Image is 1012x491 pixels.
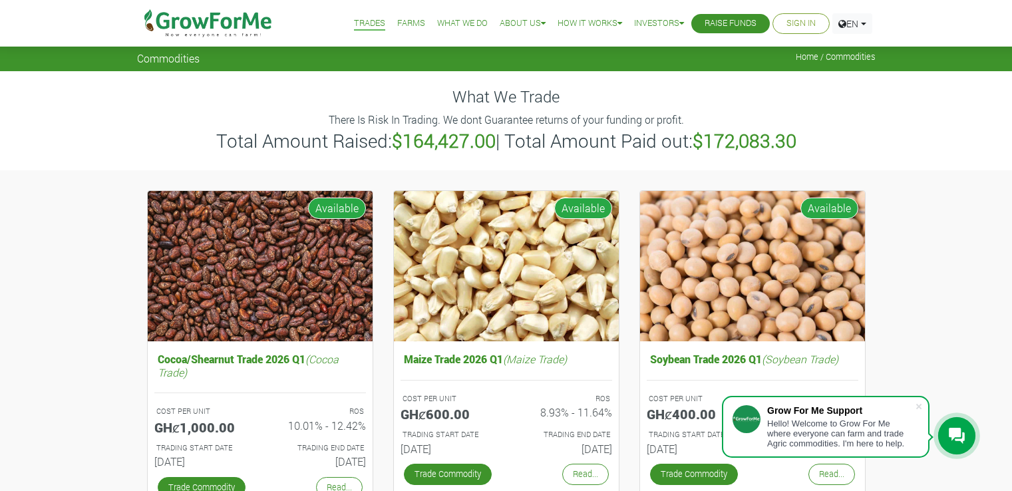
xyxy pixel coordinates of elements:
a: Trade Commodity [404,464,492,484]
a: Trades [354,17,385,31]
span: Available [554,198,612,219]
a: What We Do [437,17,488,31]
a: Investors [634,17,684,31]
h6: [DATE] [516,442,612,455]
a: Soybean Trade 2026 Q1(Soybean Trade) COST PER UNIT GHȼ400.00 ROS 8.57% - 11.43% TRADING START DAT... [647,349,858,460]
p: COST PER UNIT [156,406,248,417]
b: $172,083.30 [693,128,796,153]
h5: Soybean Trade 2026 Q1 [647,349,858,369]
i: (Cocoa Trade) [158,352,339,379]
h5: GHȼ1,000.00 [154,419,250,435]
h5: Cocoa/Shearnut Trade 2026 Q1 [154,349,366,381]
a: Trade Commodity [650,464,738,484]
p: Estimated Trading Start Date [403,429,494,440]
h5: GHȼ600.00 [401,406,496,422]
h6: [DATE] [647,442,743,455]
a: Maize Trade 2026 Q1(Maize Trade) COST PER UNIT GHȼ600.00 ROS 8.93% - 11.64% TRADING START DATE [D... [401,349,612,460]
h6: 8.93% - 11.64% [516,406,612,418]
a: Read... [808,464,855,484]
a: Raise Funds [705,17,757,31]
span: Available [308,198,366,219]
p: ROS [764,393,856,405]
h3: Total Amount Raised: | Total Amount Paid out: [139,130,874,152]
a: EN [832,13,872,34]
a: How it Works [558,17,622,31]
p: COST PER UNIT [403,393,494,405]
p: Estimated Trading Start Date [649,429,741,440]
img: growforme image [394,191,619,342]
h6: [DATE] [154,455,250,468]
span: Available [800,198,858,219]
h5: Maize Trade 2026 Q1 [401,349,612,369]
a: Cocoa/Shearnut Trade 2026 Q1(Cocoa Trade) COST PER UNIT GHȼ1,000.00 ROS 10.01% - 12.42% TRADING S... [154,349,366,473]
h5: GHȼ400.00 [647,406,743,422]
a: About Us [500,17,546,31]
span: Commodities [137,52,200,65]
p: Estimated Trading End Date [518,429,610,440]
p: Estimated Trading Start Date [156,442,248,454]
p: ROS [518,393,610,405]
h4: What We Trade [137,87,876,106]
span: Home / Commodities [796,52,876,62]
a: Read... [562,464,609,484]
h6: [DATE] [401,442,496,455]
img: growforme image [640,191,865,342]
p: COST PER UNIT [649,393,741,405]
i: (Soybean Trade) [762,352,838,366]
h6: 10.01% - 12.42% [270,419,366,432]
p: ROS [272,406,364,417]
img: growforme image [148,191,373,342]
p: Estimated Trading End Date [272,442,364,454]
b: $164,427.00 [392,128,496,153]
div: Hello! Welcome to Grow For Me where everyone can farm and trade Agric commodities. I'm here to help. [767,418,915,448]
i: (Maize Trade) [503,352,567,366]
h6: [DATE] [270,455,366,468]
div: Grow For Me Support [767,405,915,416]
a: Sign In [786,17,816,31]
a: Farms [397,17,425,31]
p: There Is Risk In Trading. We dont Guarantee returns of your funding or profit. [139,112,874,128]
